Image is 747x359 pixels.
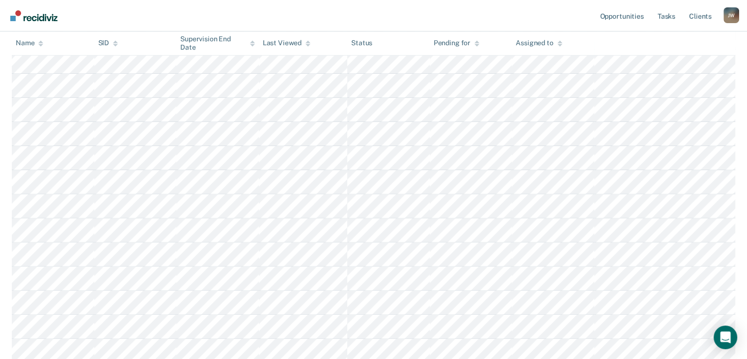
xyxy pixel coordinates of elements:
div: Pending for [434,39,479,48]
button: Profile dropdown button [723,7,739,23]
div: Name [16,39,43,48]
div: Assigned to [516,39,562,48]
div: Status [351,39,372,48]
div: Supervision End Date [180,35,255,52]
div: SID [98,39,118,48]
div: Open Intercom Messenger [714,326,737,349]
div: Last Viewed [263,39,310,48]
div: J W [723,7,739,23]
img: Recidiviz [10,10,57,21]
